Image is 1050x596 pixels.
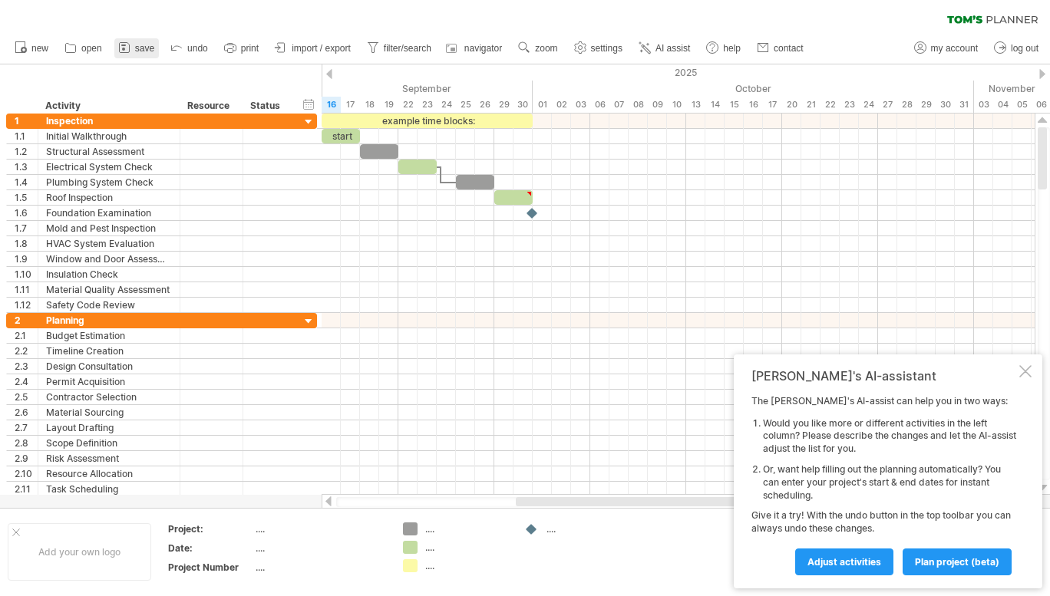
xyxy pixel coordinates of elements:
div: Project Number [168,561,253,574]
div: Monday, 29 September 2025 [494,97,513,113]
div: 1.1 [15,129,38,143]
div: Wednesday, 1 October 2025 [533,97,552,113]
div: example time blocks: [322,114,533,128]
div: Tuesday, 23 September 2025 [418,97,437,113]
span: undo [187,43,208,54]
div: Friday, 3 October 2025 [571,97,590,113]
span: import / export [292,43,351,54]
div: 2.10 [15,466,38,481]
div: Wednesday, 8 October 2025 [629,97,648,113]
div: Project: [168,522,253,535]
div: Thursday, 23 October 2025 [840,97,859,113]
div: Status [250,98,284,114]
div: Wednesday, 29 October 2025 [916,97,936,113]
div: 1.2 [15,144,38,159]
a: zoom [514,38,562,58]
div: Monday, 22 September 2025 [398,97,418,113]
div: Wednesday, 5 November 2025 [1012,97,1032,113]
div: Scope Definition [46,436,172,450]
div: Tuesday, 16 September 2025 [322,97,341,113]
div: Friday, 26 September 2025 [475,97,494,113]
div: Budget Estimation [46,328,172,343]
li: Or, want help filling out the planning automatically? You can enter your project's start & end da... [763,463,1016,502]
div: Tuesday, 21 October 2025 [801,97,821,113]
div: Tuesday, 4 November 2025 [993,97,1012,113]
li: Would you like more or different activities in the left column? Please describe the changes and l... [763,417,1016,456]
div: 2 [15,313,38,328]
span: settings [591,43,622,54]
div: Task Scheduling [46,482,172,496]
div: Add your own logo [8,523,151,581]
div: 2.6 [15,405,38,420]
div: Wednesday, 24 September 2025 [437,97,456,113]
span: Adjust activities [807,556,881,568]
a: new [11,38,53,58]
div: Thursday, 30 October 2025 [936,97,955,113]
a: open [61,38,107,58]
div: Thursday, 16 October 2025 [744,97,763,113]
div: Resource Allocation [46,466,172,481]
div: .... [425,541,509,554]
span: plan project (beta) [915,556,999,568]
div: Material Quality Assessment [46,282,172,297]
div: 1.9 [15,252,38,266]
div: .... [425,559,509,572]
div: Friday, 10 October 2025 [667,97,686,113]
div: Mold and Pest Inspection [46,221,172,235]
a: Adjust activities [795,548,893,575]
div: [PERSON_NAME]'s AI-assistant [751,368,1016,384]
div: 2.11 [15,482,38,496]
div: 1.7 [15,221,38,235]
div: .... [546,522,630,535]
div: Initial Walkthrough [46,129,172,143]
div: Thursday, 18 September 2025 [360,97,379,113]
span: print [241,43,259,54]
div: Tuesday, 30 September 2025 [513,97,533,113]
span: filter/search [384,43,431,54]
div: Safety Code Review [46,298,172,312]
div: 1.6 [15,206,38,220]
a: log out [990,38,1043,58]
span: open [81,43,102,54]
div: Permit Acquisition [46,374,172,389]
div: 2.7 [15,420,38,435]
a: undo [167,38,213,58]
a: print [220,38,263,58]
div: .... [256,561,385,574]
span: new [31,43,48,54]
div: Wednesday, 17 September 2025 [341,97,360,113]
div: Monday, 27 October 2025 [878,97,897,113]
span: zoom [535,43,557,54]
div: Thursday, 9 October 2025 [648,97,667,113]
div: Friday, 31 October 2025 [955,97,974,113]
div: Insulation Check [46,267,172,282]
div: .... [256,522,385,535]
div: start [322,129,360,143]
div: Foundation Examination [46,206,172,220]
a: filter/search [363,38,436,58]
span: navigator [464,43,502,54]
div: Roof Inspection [46,190,172,205]
div: Wednesday, 22 October 2025 [821,97,840,113]
span: log out [1011,43,1038,54]
div: September 2025 [111,81,533,97]
a: contact [753,38,808,58]
div: Electrical System Check [46,160,172,174]
div: Layout Drafting [46,420,172,435]
div: 1.4 [15,175,38,189]
a: save [114,38,159,58]
div: Risk Assessment [46,451,172,466]
div: 2.8 [15,436,38,450]
div: Friday, 24 October 2025 [859,97,878,113]
a: import / export [271,38,355,58]
a: plan project (beta) [903,548,1012,575]
div: October 2025 [533,81,974,97]
div: 2.2 [15,344,38,358]
div: 2.3 [15,359,38,374]
div: 1 [15,114,38,128]
div: Tuesday, 14 October 2025 [705,97,725,113]
div: Plumbing System Check [46,175,172,189]
div: HVAC System Evaluation [46,236,172,251]
div: Window and Door Assessment [46,252,172,266]
div: 1.3 [15,160,38,174]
